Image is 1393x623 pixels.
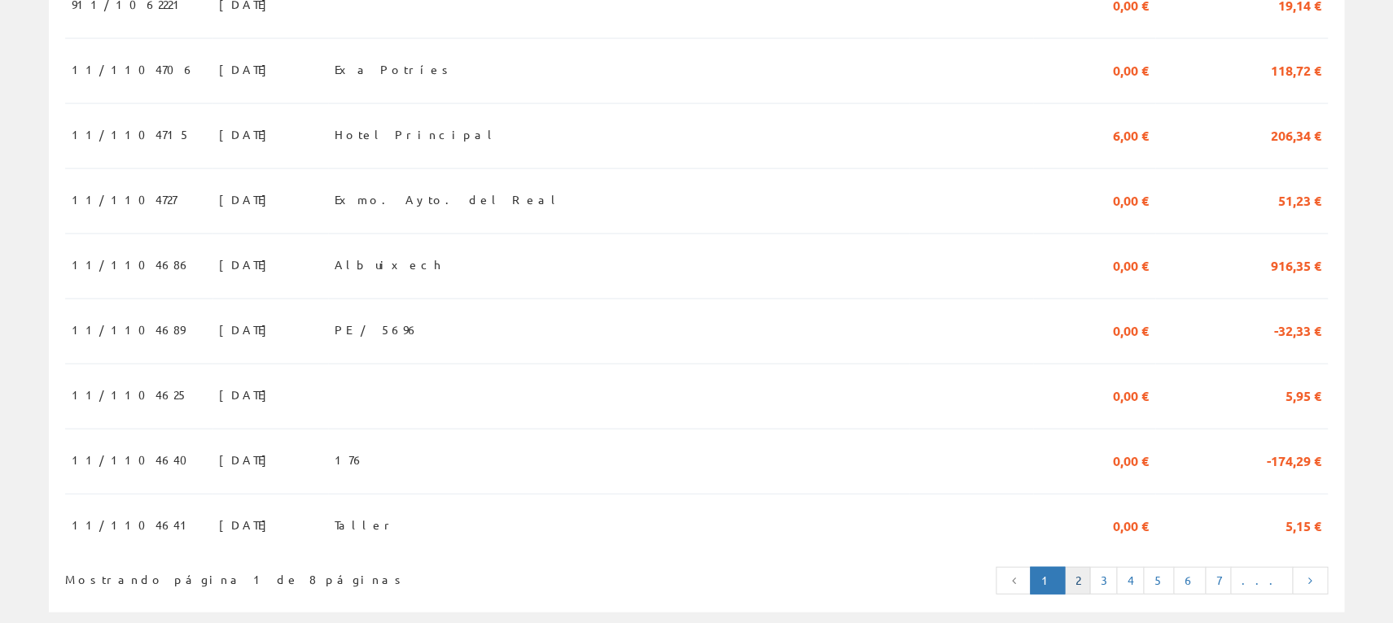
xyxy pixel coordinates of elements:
[72,510,194,538] span: 11/1104641
[335,54,453,82] span: Exa Potríes
[72,120,191,147] span: 11/1104715
[1113,380,1149,407] span: 0,00 €
[1286,380,1321,407] span: 5,95 €
[1113,445,1149,473] span: 0,00 €
[1292,566,1328,594] a: Página siguiente
[1274,315,1321,342] span: -32,33 €
[72,185,177,212] span: 11/1104727
[1113,120,1149,147] span: 6,00 €
[1271,120,1321,147] span: 206,34 €
[1143,566,1174,594] a: 5
[335,120,498,147] span: Hotel Principal
[1230,566,1293,594] a: ...
[335,315,419,342] span: PE / 5696
[1113,185,1149,212] span: 0,00 €
[1271,54,1321,82] span: 118,72 €
[72,380,188,407] span: 11/1104625
[219,445,275,473] span: [DATE]
[219,315,275,342] span: [DATE]
[72,250,191,277] span: 11/1104686
[219,380,275,407] span: [DATE]
[1089,566,1117,594] a: 3
[996,566,1032,594] a: Página anterior
[219,185,275,212] span: [DATE]
[219,54,275,82] span: [DATE]
[72,54,195,82] span: 11/1104706
[1113,250,1149,277] span: 0,00 €
[1205,566,1231,594] a: 7
[219,120,275,147] span: [DATE]
[335,510,396,538] span: Taller
[335,185,561,212] span: Exmo. Ayto. del Real
[1113,510,1149,538] span: 0,00 €
[219,510,275,538] span: [DATE]
[219,250,275,277] span: [DATE]
[1116,566,1144,594] a: 4
[1286,510,1321,538] span: 5,15 €
[1113,315,1149,342] span: 0,00 €
[1271,250,1321,277] span: 916,35 €
[335,250,440,277] span: Albuixech
[1064,566,1090,594] a: 2
[1173,566,1206,594] a: 6
[65,564,577,587] div: Mostrando página 1 de 8 páginas
[72,315,185,342] span: 11/1104689
[335,445,365,473] span: 176
[1267,445,1321,473] span: -174,29 €
[1278,185,1321,212] span: 51,23 €
[1113,54,1149,82] span: 0,00 €
[72,445,197,473] span: 11/1104640
[1030,566,1065,594] a: Página actual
